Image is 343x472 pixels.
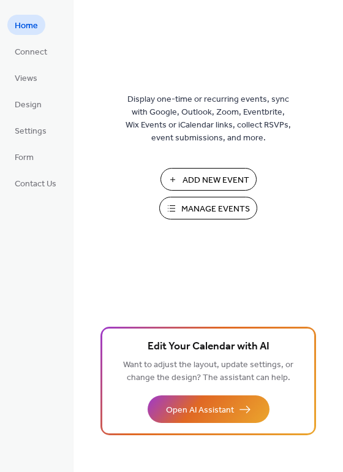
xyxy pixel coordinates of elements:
span: Want to adjust the layout, update settings, or change the design? The assistant can help. [123,357,293,386]
a: Connect [7,41,55,61]
span: Edit Your Calendar with AI [148,338,269,356]
a: Views [7,67,45,88]
span: Design [15,99,42,112]
button: Open AI Assistant [148,395,269,423]
a: Design [7,94,49,114]
span: Display one-time or recurring events, sync with Google, Outlook, Zoom, Eventbrite, Wix Events or ... [126,93,291,145]
span: Settings [15,125,47,138]
button: Add New Event [160,168,257,191]
button: Manage Events [159,197,257,219]
a: Form [7,147,41,167]
span: Manage Events [181,203,250,216]
span: Home [15,20,38,32]
span: Views [15,72,37,85]
a: Settings [7,120,54,140]
span: Contact Us [15,178,56,191]
a: Home [7,15,45,35]
span: Open AI Assistant [166,404,234,417]
a: Contact Us [7,173,64,193]
span: Connect [15,46,47,59]
span: Form [15,151,34,164]
span: Add New Event [183,174,249,187]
